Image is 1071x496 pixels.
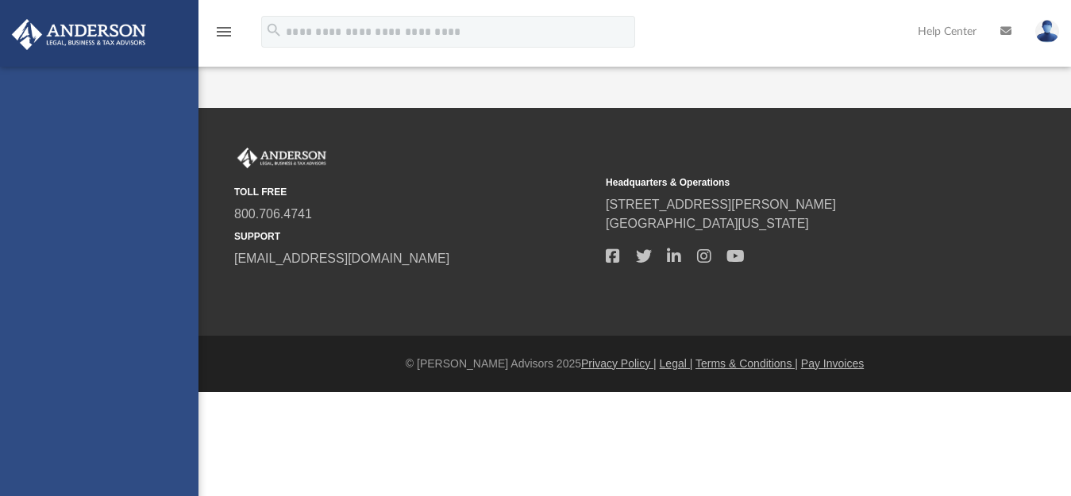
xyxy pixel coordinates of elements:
[695,357,798,370] a: Terms & Conditions |
[606,217,809,230] a: [GEOGRAPHIC_DATA][US_STATE]
[606,175,966,190] small: Headquarters & Operations
[214,22,233,41] i: menu
[265,21,283,39] i: search
[1035,20,1059,43] img: User Pic
[801,357,864,370] a: Pay Invoices
[234,229,595,244] small: SUPPORT
[234,148,329,168] img: Anderson Advisors Platinum Portal
[606,198,836,211] a: [STREET_ADDRESS][PERSON_NAME]
[214,30,233,41] a: menu
[7,19,151,50] img: Anderson Advisors Platinum Portal
[234,185,595,199] small: TOLL FREE
[234,252,449,265] a: [EMAIL_ADDRESS][DOMAIN_NAME]
[234,207,312,221] a: 800.706.4741
[581,357,657,370] a: Privacy Policy |
[660,357,693,370] a: Legal |
[198,356,1071,372] div: © [PERSON_NAME] Advisors 2025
